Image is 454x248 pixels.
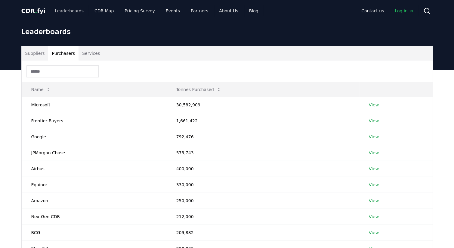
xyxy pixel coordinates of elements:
[167,193,359,209] td: 250,000
[161,5,185,16] a: Events
[369,150,379,156] a: View
[167,224,359,240] td: 209,882
[48,46,79,61] button: Purchasers
[167,129,359,145] td: 792,476
[357,5,389,16] a: Contact us
[21,7,45,14] span: CDR fyi
[120,5,159,16] a: Pricing Survey
[167,209,359,224] td: 212,000
[167,177,359,193] td: 330,000
[21,27,433,36] h1: Leaderboards
[22,161,167,177] td: Airbus
[22,224,167,240] td: BCG
[369,166,379,172] a: View
[35,7,37,14] span: .
[369,214,379,220] a: View
[167,97,359,113] td: 30,582,909
[26,83,56,96] button: Name
[22,129,167,145] td: Google
[22,97,167,113] td: Microsoft
[244,5,263,16] a: Blog
[167,161,359,177] td: 400,000
[22,193,167,209] td: Amazon
[357,5,418,16] nav: Main
[186,5,213,16] a: Partners
[22,46,48,61] button: Suppliers
[369,118,379,124] a: View
[22,145,167,161] td: JPMorgan Chase
[50,5,263,16] nav: Main
[22,209,167,224] td: NextGen CDR
[369,182,379,188] a: View
[390,5,418,16] a: Log in
[90,5,119,16] a: CDR Map
[369,134,379,140] a: View
[79,46,103,61] button: Services
[50,5,88,16] a: Leaderboards
[369,102,379,108] a: View
[22,113,167,129] td: Frontier Buyers
[22,177,167,193] td: Equinor
[395,8,413,14] span: Log in
[369,230,379,236] a: View
[214,5,243,16] a: About Us
[21,7,45,15] a: CDR.fyi
[167,145,359,161] td: 575,743
[171,83,226,96] button: Tonnes Purchased
[369,198,379,204] a: View
[167,113,359,129] td: 1,661,422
